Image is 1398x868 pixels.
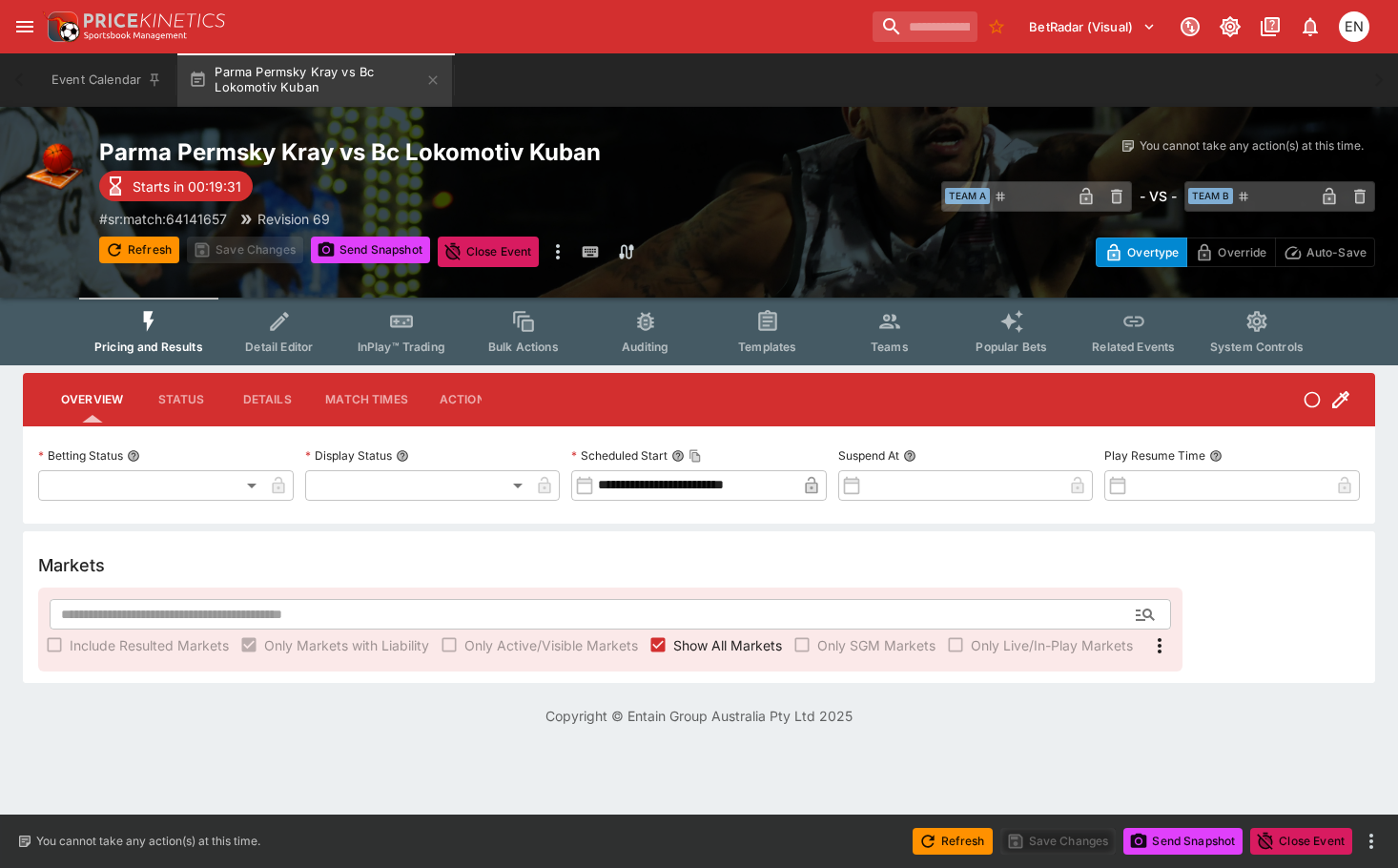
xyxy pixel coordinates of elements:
button: Refresh [99,237,179,263]
button: Open [1128,597,1162,631]
button: Display Status [396,449,409,463]
button: Overtype [1096,238,1187,267]
button: more [546,237,569,267]
button: Actions [423,377,509,423]
span: Teams [871,340,909,354]
button: Send Snapshot [1123,828,1243,855]
button: Auto-Save [1275,238,1375,267]
input: search [873,11,977,42]
p: Starts in 00:19:31 [133,176,241,196]
p: You cannot take any action(s) at this time. [1140,137,1364,155]
h2: Copy To Clipboard [99,137,844,167]
h6: - VS - [1140,186,1177,206]
img: basketball.png [23,137,84,198]
div: Event type filters [79,298,1319,365]
button: Refresh [913,828,993,855]
button: Details [224,377,310,423]
p: You cannot take any action(s) at this time. [36,833,260,850]
span: Show All Markets [673,635,782,655]
button: Notifications [1293,10,1327,44]
p: Suspend At [838,447,899,464]
button: Send Snapshot [311,237,430,263]
button: Scheduled StartCopy To Clipboard [671,449,685,463]
button: Suspend At [903,449,916,463]
button: Toggle light/dark mode [1213,10,1247,44]
button: Betting Status [127,449,140,463]
span: System Controls [1210,340,1304,354]
p: Display Status [305,447,392,464]
div: Eamon Nunn [1339,11,1369,42]
button: Play Resume Time [1209,449,1223,463]
button: No Bookmarks [981,11,1012,42]
p: Play Resume Time [1104,447,1205,464]
span: Auditing [622,340,668,354]
span: Only Active/Visible Markets [464,635,638,655]
span: Related Events [1092,340,1175,354]
button: Select Tenant [1018,11,1167,42]
button: more [1360,830,1383,853]
h5: Markets [38,554,105,576]
span: Only SGM Markets [817,635,935,655]
button: Override [1186,238,1275,267]
span: Team B [1188,188,1233,204]
img: PriceKinetics [84,13,225,28]
span: Team A [945,188,990,204]
p: Auto-Save [1306,242,1367,262]
button: Eamon Nunn [1333,6,1375,48]
button: Copy To Clipboard [689,449,702,463]
button: Parma Permsky Kray vs Bc Lokomotiv Kuban [177,53,452,107]
p: Revision 69 [257,209,330,229]
button: Connected to PK [1173,10,1207,44]
div: Start From [1096,238,1375,267]
img: Sportsbook Management [84,31,187,40]
p: Copy To Clipboard [99,209,227,229]
p: Betting Status [38,447,123,464]
span: Include Resulted Markets [70,635,229,655]
button: Event Calendar [40,53,174,107]
p: Scheduled Start [571,447,668,464]
span: InPlay™ Trading [358,340,445,354]
button: Close Event [438,237,540,267]
p: Overtype [1127,242,1179,262]
span: Pricing and Results [94,340,203,354]
span: Templates [738,340,796,354]
button: Overview [46,377,138,423]
span: Bulk Actions [488,340,559,354]
span: Only Live/In-Play Markets [971,635,1133,655]
button: Status [138,377,224,423]
button: Close Event [1250,828,1352,855]
span: Popular Bets [976,340,1047,354]
span: Detail Editor [245,340,313,354]
img: PriceKinetics Logo [42,8,80,46]
span: Only Markets with Liability [264,635,429,655]
svg: More [1148,634,1171,657]
p: Override [1218,242,1266,262]
button: Match Times [310,377,423,423]
button: open drawer [8,10,42,44]
button: Documentation [1253,10,1287,44]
